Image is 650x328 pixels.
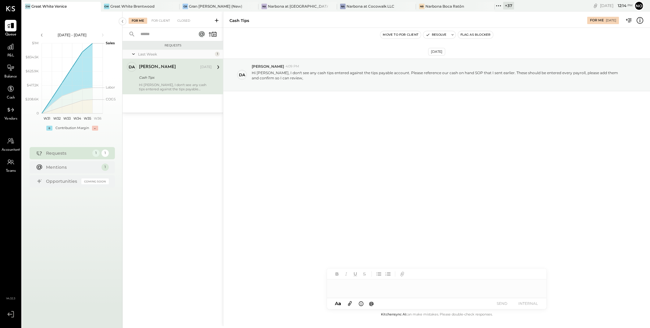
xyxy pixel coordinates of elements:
div: Great White Venice [31,4,67,9]
text: W35 [84,116,91,121]
button: Ordered List [384,270,392,278]
div: DA [239,72,245,78]
button: Unordered List [375,270,383,278]
div: For Me [129,18,147,24]
button: Add URL [398,270,406,278]
div: Na [340,4,346,9]
button: Bold [333,270,341,278]
div: Na [261,4,267,9]
a: Teams [0,156,21,174]
a: Vendors [0,104,21,122]
div: 1 [92,150,100,157]
text: $1M [32,41,39,45]
button: @ [367,300,376,307]
text: 0 [37,111,39,115]
div: - [92,126,98,131]
div: [DATE] [200,65,212,70]
div: + [46,126,52,131]
button: No [634,1,644,11]
span: P&L [7,53,14,59]
div: 1 [101,164,109,171]
span: Accountant [2,147,20,153]
a: Accountant [0,135,21,153]
div: Last Week [138,52,213,57]
a: P&L [0,41,21,59]
div: For Me [590,18,604,23]
div: Cash Tips [229,18,249,23]
span: Vendors [4,116,17,122]
text: $208.6K [25,97,39,101]
button: INTERNAL [516,299,540,308]
span: [PERSON_NAME] [252,64,284,69]
button: SEND [490,299,514,308]
button: Move to for client [380,31,421,38]
text: W34 [73,116,81,121]
div: Contribution Margin [55,126,89,131]
div: GW [104,4,109,9]
text: W33 [63,116,71,121]
div: Requests [46,150,89,156]
div: Closed [174,18,193,24]
span: Cash [7,95,15,101]
div: Narbona Boca Ratōn [425,4,464,9]
div: Gran [PERSON_NAME] (New) [189,4,242,9]
div: GB [183,4,188,9]
button: Underline [351,270,359,278]
span: Balance [4,74,17,80]
div: [DATE] [428,48,445,56]
span: 4:09 PM [286,64,299,69]
text: W36 [94,116,101,121]
span: @ [369,301,374,306]
button: Strikethrough [361,270,368,278]
div: 1 [215,52,220,56]
span: Teams [6,168,16,174]
div: Narbona at [GEOGRAPHIC_DATA] LLC [268,4,328,9]
a: Queue [0,20,21,38]
div: Narbona at Cocowalk LLC [346,4,394,9]
a: Balance [0,62,21,80]
div: [DATE] [600,3,633,9]
span: a [338,301,341,306]
button: Resolve [423,31,449,38]
text: $625.9K [26,69,39,73]
div: copy link [592,2,598,9]
div: [DATE] - [DATE] [46,32,98,38]
text: $417.2K [27,83,39,87]
button: Aa [333,300,343,307]
text: $834.5K [26,55,39,59]
button: Flag as Blocker [458,31,493,38]
div: Cash Tips [139,74,210,81]
div: 1 [101,150,109,157]
div: Mentions [46,164,98,170]
text: COGS [106,97,116,101]
div: Opportunities [46,178,78,184]
div: Requests [126,43,220,48]
div: Great White Brentwood [110,4,155,9]
text: Sales [106,41,115,45]
div: GW [25,4,30,9]
text: Labor [106,85,115,89]
div: + 37 [503,2,514,9]
div: [DATE] [606,18,616,23]
text: W31 [43,116,50,121]
button: Italic [342,270,350,278]
p: Hi [PERSON_NAME], I don't see any cash tips entered against the tips payable account. Please refe... [252,70,625,86]
div: Coming Soon [81,178,109,184]
div: Hi [PERSON_NAME], I don't see any cash tips entered against the tips payable account. Please refe... [139,83,212,91]
div: NB [419,4,424,9]
div: DA [129,64,135,70]
div: For Client [148,18,173,24]
span: Queue [5,32,16,38]
text: W32 [53,116,61,121]
div: [PERSON_NAME] [139,64,176,70]
a: Cash [0,83,21,101]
